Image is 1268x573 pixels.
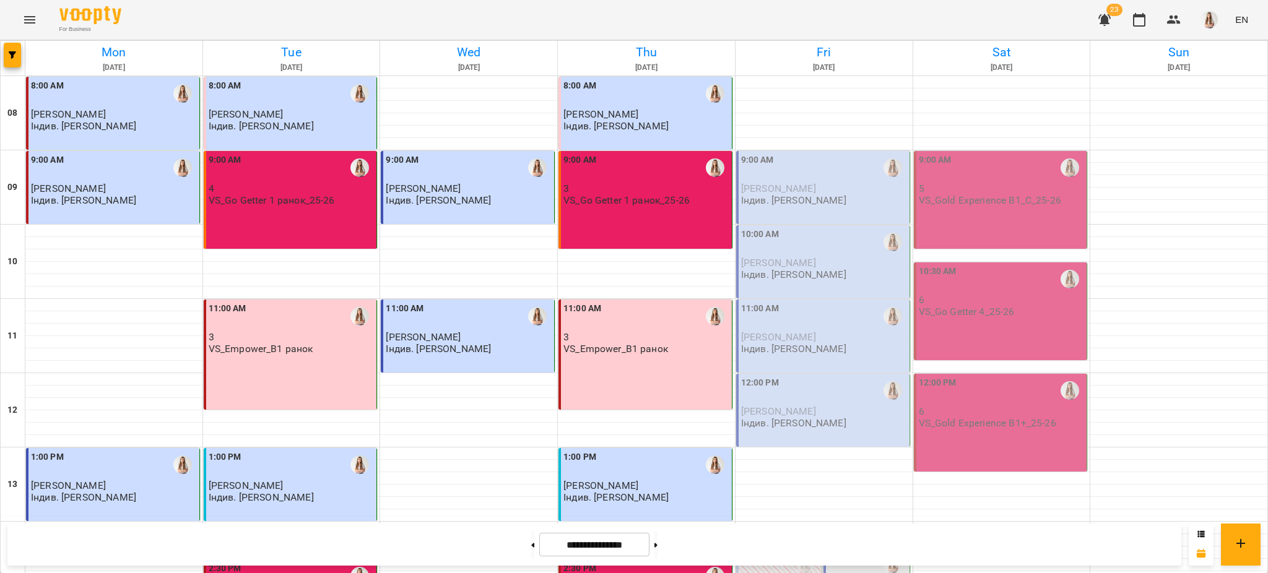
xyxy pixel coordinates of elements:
h6: Tue [205,43,378,62]
img: Михно Віта Олександрівна [173,84,192,103]
label: 1:00 PM [31,450,64,464]
h6: [DATE] [27,62,201,74]
button: EN [1230,8,1253,31]
p: Індив. [PERSON_NAME] [209,121,314,131]
label: 9:00 AM [386,153,419,167]
h6: 08 [7,106,17,120]
label: 9:00 AM [209,153,241,167]
span: [PERSON_NAME] [386,183,461,194]
p: 3 [209,332,375,342]
img: Михно Віта Олександрівна [884,158,902,177]
img: Михно Віта Олександрівна [884,381,902,400]
img: Михно Віта Олександрівна [528,158,547,177]
p: Індив. [PERSON_NAME] [31,121,136,131]
img: Михно Віта Олександрівна [706,84,724,103]
img: Михно Віта Олександрівна [350,158,369,177]
p: VS_Empower_B1 ранок [209,343,313,354]
h6: [DATE] [205,62,378,74]
p: VS_Go Getter 1 ранок_25-26 [209,195,335,205]
h6: 11 [7,329,17,343]
p: Індив. [PERSON_NAME] [741,343,846,354]
label: 10:30 AM [919,265,957,278]
p: Індив. [PERSON_NAME] [31,195,136,205]
p: Індив. [PERSON_NAME] [741,269,846,280]
img: Михно Віта Олександрівна [1061,158,1079,177]
p: Індив. [PERSON_NAME] [31,492,136,502]
div: Михно Віта Олександрівна [706,307,724,325]
span: [PERSON_NAME] [563,480,638,491]
img: Михно Віта Олександрівна [706,455,724,474]
p: Індив. [PERSON_NAME] [386,343,491,354]
span: [PERSON_NAME] [209,108,284,120]
span: [PERSON_NAME] [31,183,106,194]
span: EN [1235,13,1248,26]
p: Індив. [PERSON_NAME] [386,195,491,205]
label: 12:00 PM [741,376,779,390]
label: 12:00 PM [919,376,957,390]
label: 9:00 AM [741,153,774,167]
span: For Business [59,25,121,33]
p: Індив. [PERSON_NAME] [741,418,846,428]
img: Михно Віта Олександрівна [350,455,369,474]
h6: Mon [27,43,201,62]
label: 9:00 AM [31,153,64,167]
label: 9:00 AM [563,153,596,167]
p: VS_Go Getter 4_25-26 [919,306,1015,317]
img: Михно Віта Олександрівна [706,158,724,177]
img: Михно Віта Олександрівна [1061,381,1079,400]
p: 3 [563,183,729,194]
p: 3 [563,332,729,342]
span: [PERSON_NAME] [386,331,461,343]
img: Voopty Logo [59,6,121,24]
h6: Fri [737,43,911,62]
p: Індив. [PERSON_NAME] [741,195,846,205]
h6: [DATE] [915,62,1088,74]
p: VS_Gold Experience B1_C_25-26 [919,195,1061,205]
h6: 12 [7,403,17,417]
p: Індив. [PERSON_NAME] [563,121,669,131]
h6: Wed [382,43,555,62]
img: Михно Віта Олександрівна [884,233,902,251]
label: 11:00 AM [741,302,779,316]
p: 6 [919,295,1085,305]
h6: [DATE] [737,62,911,74]
img: Михно Віта Олександрівна [173,455,192,474]
img: Михно Віта Олександрівна [884,307,902,325]
h6: 10 [7,255,17,269]
span: 23 [1106,4,1123,16]
p: VS_Empower_B1 ранок [563,343,668,354]
label: 8:00 AM [31,79,64,93]
img: Михно Віта Олександрівна [350,307,369,325]
p: Індив. [PERSON_NAME] [563,492,669,502]
p: 6 [919,406,1085,416]
h6: [DATE] [1092,62,1266,74]
h6: Sat [915,43,1088,62]
div: Михно Віта Олександрівна [1061,270,1079,288]
label: 8:00 AM [209,79,241,93]
label: 1:00 PM [563,450,596,464]
h6: [DATE] [382,62,555,74]
span: [PERSON_NAME] [741,257,816,269]
img: Михно Віта Олександрівна [528,307,547,325]
h6: 09 [7,181,17,194]
h6: 13 [7,478,17,491]
label: 10:00 AM [741,228,779,241]
span: [PERSON_NAME] [741,405,816,417]
span: [PERSON_NAME] [31,108,106,120]
img: Михно Віта Олександрівна [350,84,369,103]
